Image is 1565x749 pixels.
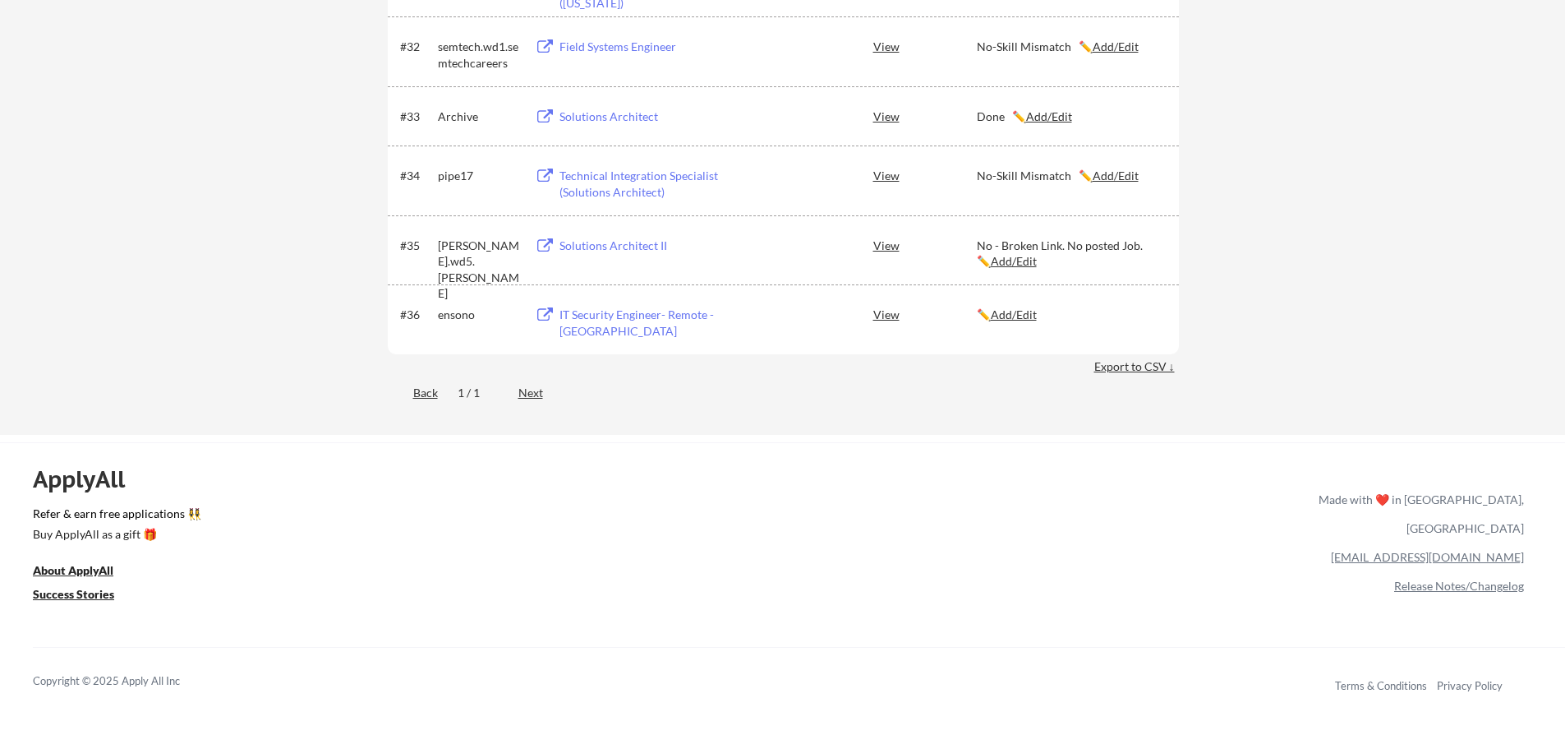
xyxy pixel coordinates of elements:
div: View [873,31,977,61]
div: Export to CSV ↓ [1094,358,1179,375]
u: About ApplyAll [33,563,113,577]
div: Solutions Architect II [559,238,763,254]
div: #33 [400,109,432,125]
a: [EMAIL_ADDRESS][DOMAIN_NAME] [1331,550,1524,564]
div: No-Skill Mismatch ✏️ [977,39,1164,55]
div: Made with ❤️ in [GEOGRAPHIC_DATA], [GEOGRAPHIC_DATA] [1312,485,1524,543]
a: Privacy Policy [1437,679,1503,692]
div: Archive [438,109,520,125]
u: Success Stories [33,587,114,601]
div: [PERSON_NAME].wd5.[PERSON_NAME] [438,238,520,302]
div: Technical Integration Specialist (Solutions Architect) [559,168,763,200]
div: Solutions Architect [559,109,763,125]
a: Buy ApplyAll as a gift 🎁 [33,525,197,546]
u: Add/Edit [991,307,1037,321]
a: Refer & earn free applications 👯‍♀️ [33,508,975,525]
div: No - Broken Link. No posted Job. ✏️ [977,238,1164,270]
div: Buy ApplyAll as a gift 🎁 [33,529,197,540]
div: Field Systems Engineer [559,39,763,55]
div: #34 [400,168,432,184]
div: pipe17 [438,168,520,184]
div: View [873,230,977,260]
div: #36 [400,307,432,323]
div: View [873,299,977,329]
div: Done ✏️ [977,109,1164,125]
div: No-Skill Mismatch ✏️ [977,168,1164,184]
div: Copyright © 2025 Apply All Inc [33,673,222,690]
u: Add/Edit [1093,169,1139,183]
div: ApplyAll [33,465,144,493]
div: 1 / 1 [458,385,499,401]
div: Next [518,385,562,401]
div: semtech.wd1.semtechcareers [438,39,520,71]
div: #35 [400,238,432,254]
div: Back [388,385,438,401]
div: #32 [400,39,432,55]
a: Release Notes/Changelog [1394,579,1524,593]
div: View [873,101,977,131]
a: About ApplyAll [33,562,136,582]
u: Add/Edit [1093,39,1139,53]
div: IT Security Engineer- Remote - [GEOGRAPHIC_DATA] [559,307,763,339]
u: Add/Edit [1026,109,1072,123]
div: ✏️ [977,307,1164,323]
div: ensono [438,307,520,323]
a: Success Stories [33,585,136,606]
div: View [873,160,977,190]
u: Add/Edit [991,254,1037,268]
a: Terms & Conditions [1335,679,1427,692]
